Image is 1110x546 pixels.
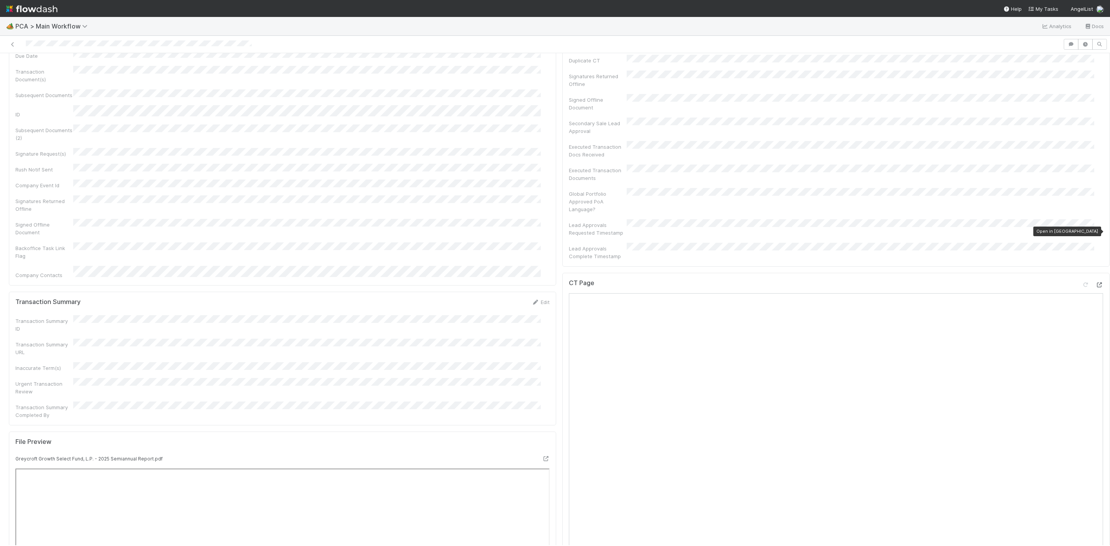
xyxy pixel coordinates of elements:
a: Analytics [1041,22,1072,31]
div: Urgent Transaction Review [15,380,73,395]
div: Subsequent Documents [15,91,73,99]
div: Lead Approvals Requested Timestamp [569,221,627,237]
small: Greycroft Growth Select Fund, L.P. - 2025 Semiannual Report.pdf [15,456,163,462]
div: Transaction Document(s) [15,68,73,83]
div: Subsequent Documents (2) [15,126,73,142]
div: Executed Transaction Documents [569,166,627,182]
a: Edit [531,299,550,305]
div: Signature Request(s) [15,150,73,158]
h5: Transaction Summary [15,298,81,306]
div: Transaction Summary URL [15,341,73,356]
h5: CT Page [569,279,594,287]
span: 🏕️ [6,23,14,29]
div: Due Date [15,52,73,60]
div: Signatures Returned Offline [569,72,627,88]
div: Lead Approvals Complete Timestamp [569,245,627,260]
div: Duplicate CT [569,57,627,64]
div: Transaction Summary Completed By [15,403,73,419]
a: Docs [1084,22,1104,31]
div: Rush Notif Sent [15,166,73,173]
div: Help [1003,5,1022,13]
div: Signatures Returned Offline [15,197,73,213]
div: ID [15,111,73,118]
div: Company Event Id [15,181,73,189]
div: Signed Offline Document [569,96,627,111]
a: My Tasks [1028,5,1058,13]
span: PCA > Main Workflow [15,22,91,30]
div: Backoffice Task Link Flag [15,244,73,260]
img: logo-inverted-e16ddd16eac7371096b0.svg [6,2,57,15]
div: Transaction Summary ID [15,317,73,333]
div: Secondary Sale Lead Approval [569,119,627,135]
h5: File Preview [15,438,51,446]
div: Company Contacts [15,271,73,279]
div: Global Portfolio Approved PoA Language? [569,190,627,213]
img: avatar_d7f67417-030a-43ce-a3ce-a315a3ccfd08.png [1096,5,1104,13]
div: Executed Transaction Docs Received [569,143,627,158]
div: Inaccurate Term(s) [15,364,73,372]
span: My Tasks [1028,6,1058,12]
div: Signed Offline Document [15,221,73,236]
span: AngelList [1071,6,1093,12]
